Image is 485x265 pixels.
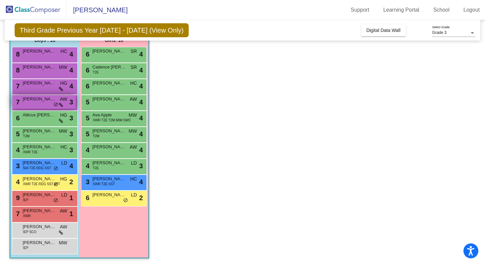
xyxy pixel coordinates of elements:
[23,80,56,86] span: [PERSON_NAME]
[59,128,67,135] span: MW
[92,80,126,86] span: [PERSON_NAME]
[69,65,73,75] span: 4
[92,64,126,70] span: Cadence [PERSON_NAME]
[53,198,58,203] span: do_not_disturb_alt
[23,112,56,118] span: Atticus [PERSON_NAME]
[14,51,20,58] span: 8
[23,245,28,250] span: IEP
[92,96,126,102] span: [PERSON_NAME]
[69,193,73,203] span: 1
[92,128,126,134] span: [PERSON_NAME]
[84,114,89,122] span: 5
[60,223,67,230] span: AW
[92,48,126,55] span: [PERSON_NAME]
[61,192,67,199] span: LD
[361,24,406,36] button: Digital Data Wall
[59,64,67,71] span: MW
[92,144,126,150] span: [PERSON_NAME]
[23,134,30,139] span: T2M
[23,229,36,234] span: IEP SCO
[93,166,99,171] span: T2E
[139,129,143,139] span: 4
[84,130,89,138] span: 5
[130,96,137,103] span: AW
[378,5,425,15] a: Learning Portal
[53,102,58,107] span: do_not_disturb_alt
[69,81,73,91] span: 4
[14,130,20,138] span: 5
[129,128,137,135] span: MW
[23,166,51,171] span: 504 T2E RDG SST
[14,162,20,170] span: 3
[23,176,56,182] span: [PERSON_NAME]
[130,176,137,183] span: HC
[84,82,89,90] span: 6
[14,82,20,90] span: 7
[432,30,446,35] span: Grade 3
[60,80,67,87] span: HG
[366,28,401,33] span: Digital Data Wall
[15,23,189,37] span: Third Grade Previous Year [DATE] - [DATE] (View Only)
[23,64,56,70] span: [PERSON_NAME]
[61,160,67,167] span: LD
[84,162,89,170] span: 4
[92,176,126,182] span: [PERSON_NAME]
[14,146,20,154] span: 4
[69,161,73,171] span: 4
[139,177,143,187] span: 4
[139,97,143,107] span: 4
[129,112,137,119] span: MW
[14,66,20,74] span: 8
[59,239,67,246] span: MW
[84,51,89,58] span: 6
[23,207,56,214] span: [PERSON_NAME]
[60,96,67,103] span: AW
[23,144,56,150] span: [PERSON_NAME]
[60,176,67,183] span: HG
[60,207,67,214] span: AW
[23,213,31,218] span: XWR
[131,64,137,71] span: SR
[66,5,128,15] span: [PERSON_NAME]
[130,144,137,151] span: AW
[69,209,73,219] span: 1
[130,80,137,87] span: HC
[23,128,56,134] span: [PERSON_NAME]
[23,48,56,55] span: [PERSON_NAME]
[23,239,56,246] span: [PERSON_NAME]
[131,48,137,55] span: SR
[92,112,126,118] span: Ava Apple
[23,223,56,230] span: [PERSON_NAME]
[428,5,455,15] a: School
[139,161,143,171] span: 3
[69,49,73,59] span: 4
[69,129,73,139] span: 3
[53,166,58,171] span: do_not_disturb_alt
[131,192,137,199] span: LD
[139,193,143,203] span: 2
[60,112,67,119] span: HG
[93,182,115,187] span: XWR T2E SST
[23,150,38,155] span: XWR T2E
[84,98,89,106] span: 5
[458,5,485,15] a: Logout
[92,160,126,166] span: [PERSON_NAME]
[14,194,20,201] span: 9
[69,113,73,123] span: 3
[23,182,60,187] span: XWR T2E RDG SST ATT
[345,5,375,15] a: Support
[69,97,73,107] span: 3
[14,114,20,122] span: 6
[139,81,143,91] span: 4
[60,48,67,55] span: HC
[93,70,99,75] span: T2E
[139,113,143,123] span: 4
[92,192,126,198] span: [PERSON_NAME]
[131,160,137,167] span: LD
[14,210,20,217] span: 7
[14,178,20,186] span: 4
[23,160,56,166] span: [PERSON_NAME] [PERSON_NAME]
[60,144,67,151] span: HC
[139,65,143,75] span: 4
[23,96,56,102] span: [PERSON_NAME]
